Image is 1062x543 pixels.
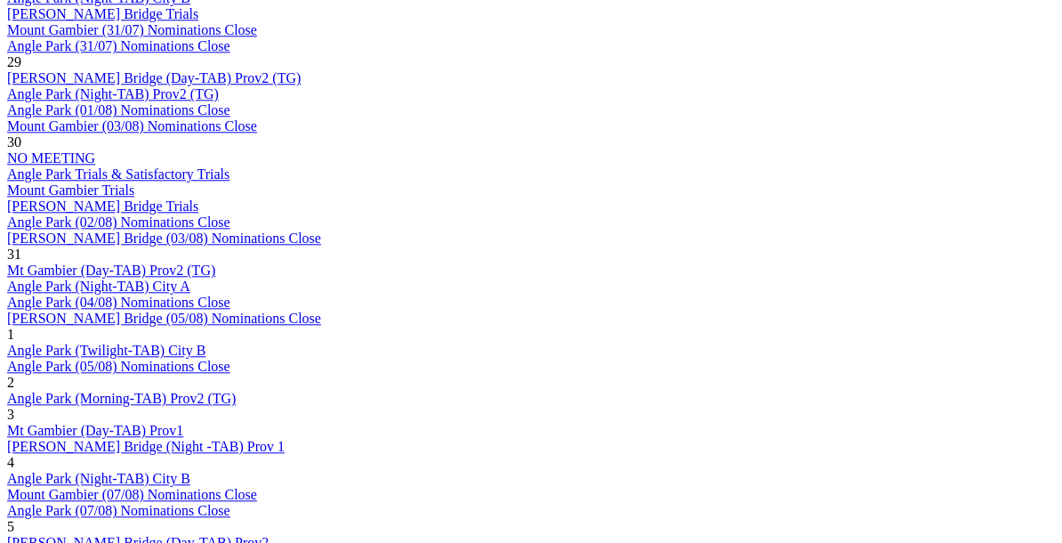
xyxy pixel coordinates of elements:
a: Angle Park (Night-TAB) Prov2 (TG) [7,86,219,101]
a: [PERSON_NAME] Bridge (Day-TAB) Prov2 (TG) [7,70,301,85]
a: Angle Park (01/08) Nominations Close [7,102,230,118]
span: 3 [7,407,14,422]
a: [PERSON_NAME] Bridge (03/08) Nominations Close [7,231,321,246]
a: Mt Gambier (Day-TAB) Prov2 (TG) [7,263,215,278]
a: Angle Park (Morning-TAB) Prov2 (TG) [7,391,236,406]
span: 1 [7,327,14,342]
a: Mount Gambier (31/07) Nominations Close [7,22,257,37]
a: Angle Park (04/08) Nominations Close [7,295,230,310]
a: NO MEETING [7,150,95,166]
a: Mount Gambier Trials [7,182,134,198]
a: [PERSON_NAME] Bridge (05/08) Nominations Close [7,311,321,326]
a: [PERSON_NAME] Bridge (Night -TAB) Prov 1 [7,439,285,454]
a: Angle Park (Night-TAB) City A [7,279,190,294]
a: Angle Park (02/08) Nominations Close [7,215,230,230]
span: 2 [7,375,14,390]
a: Mount Gambier (03/08) Nominations Close [7,118,257,134]
span: 31 [7,247,21,262]
a: Mt Gambier (Day-TAB) Prov1 [7,423,183,438]
span: 30 [7,134,21,150]
a: Angle Park (07/08) Nominations Close [7,503,230,518]
a: Mount Gambier (07/08) Nominations Close [7,487,257,502]
a: Angle Park (Twilight-TAB) City B [7,343,205,358]
span: 29 [7,54,21,69]
a: Angle Park (31/07) Nominations Close [7,38,230,53]
a: Angle Park Trials & Satisfactory Trials [7,166,229,182]
a: Angle Park (Night-TAB) City B [7,471,190,486]
a: [PERSON_NAME] Bridge Trials [7,199,198,214]
a: [PERSON_NAME] Bridge Trials [7,6,198,21]
span: 5 [7,519,14,534]
a: Angle Park (05/08) Nominations Close [7,359,230,374]
span: 4 [7,455,14,470]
